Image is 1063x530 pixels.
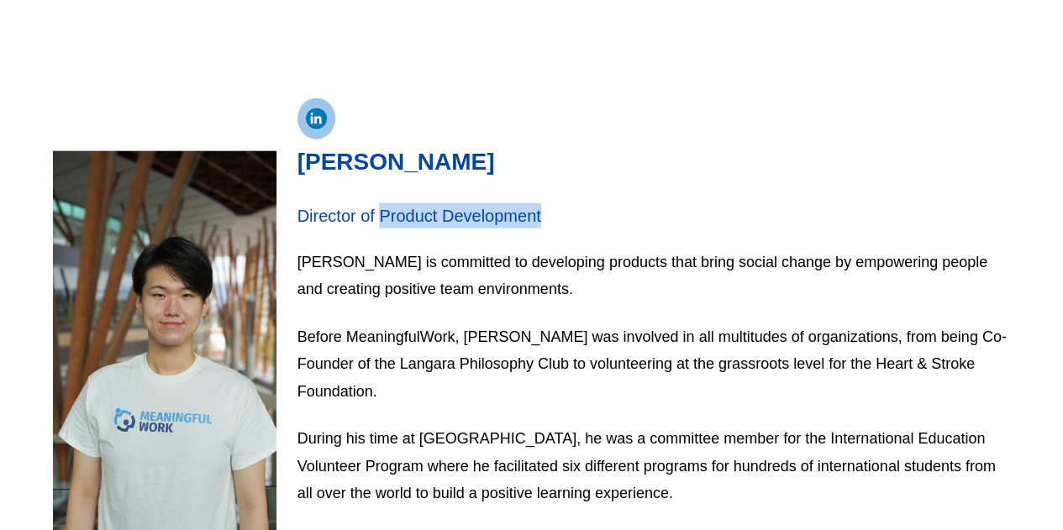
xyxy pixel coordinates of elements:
[297,430,996,501] span: During his time at [GEOGRAPHIC_DATA], he was a committee member for the International Education V...
[297,328,1007,400] span: Before MeaningfulWork, [PERSON_NAME] was involved in all multitudes of organizations, from being ...
[297,254,987,298] span: [PERSON_NAME] is committed to developing products that bring social change by empowering people a...
[297,207,541,225] span: Director of Product Development
[297,149,495,175] span: [PERSON_NAME]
